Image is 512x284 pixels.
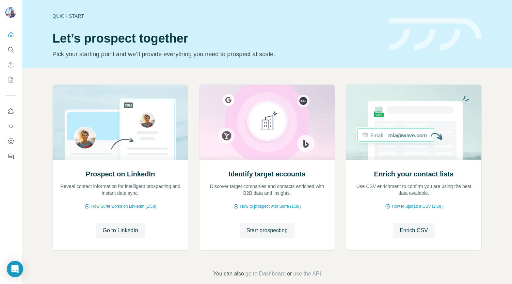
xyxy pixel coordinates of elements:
img: Avatar [5,7,16,18]
button: My lists [5,74,16,86]
img: Prospect on LinkedIn [52,85,188,160]
button: use the API [293,270,321,278]
h2: Enrich your contact lists [374,169,453,179]
span: Go to LinkedIn [102,226,138,235]
button: Enrich CSV [393,223,435,238]
p: Reveal contact information for intelligent prospecting and instant data sync. [60,183,181,196]
button: Search [5,44,16,56]
button: Dashboard [5,135,16,147]
img: Identify target accounts [199,85,335,160]
div: Quick start [52,13,381,19]
p: Pick your starting point and we’ll provide everything you need to prospect at scale. [52,49,381,59]
span: You can also [213,270,244,278]
span: How Surfe works on LinkedIn (1:58) [91,203,156,209]
button: go to Dashboard [245,270,286,278]
button: Quick start [5,29,16,41]
button: Enrich CSV [5,59,16,71]
p: Discover target companies and contacts enriched with B2B data and insights. [206,183,328,196]
img: Enrich your contact lists [346,85,482,160]
button: Use Surfe on LinkedIn [5,105,16,117]
span: Start prospecting [246,226,288,235]
button: Use Surfe API [5,120,16,132]
span: or [287,270,292,278]
button: Start prospecting [240,223,294,238]
span: How to upload a CSV (2:59) [392,203,443,209]
img: banner [389,18,482,51]
div: Open Intercom Messenger [7,261,23,277]
p: Use CSV enrichment to confirm you are using the best data available. [353,183,475,196]
span: How to prospect with Surfe (1:30) [240,203,301,209]
h2: Identify target accounts [229,169,306,179]
button: Go to LinkedIn [96,223,145,238]
button: Feedback [5,150,16,162]
h1: Let’s prospect together [52,32,381,45]
span: Enrich CSV [400,226,428,235]
h2: Prospect on LinkedIn [86,169,155,179]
